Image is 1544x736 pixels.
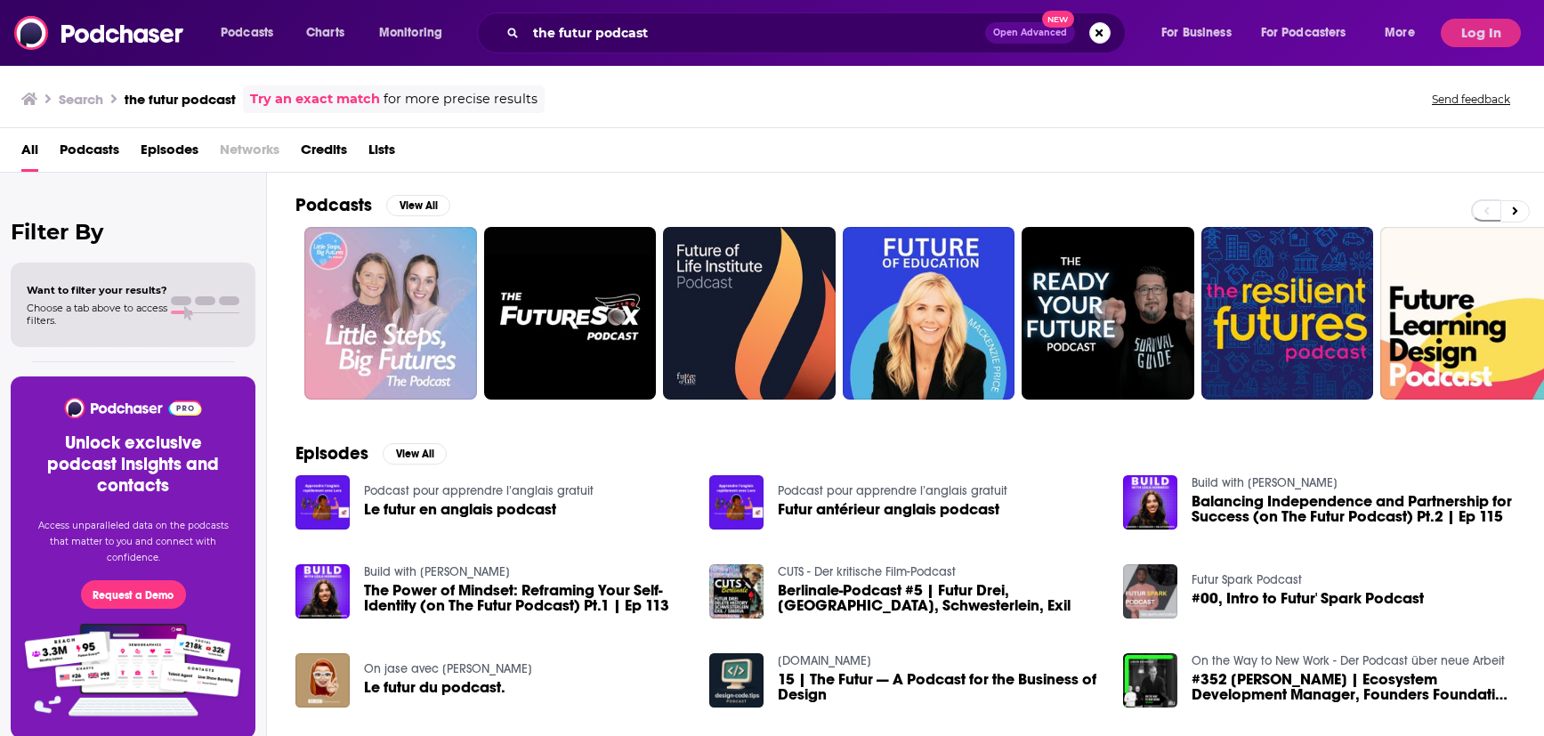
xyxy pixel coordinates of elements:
a: Try an exact match [250,89,380,109]
a: Credits [301,135,347,172]
a: The Power of Mindset: Reframing Your Self-Identity (on The Futur Podcast) Pt.1 | Ep 113 [364,583,688,613]
a: CUTS - Der kritische Film-Podcast [778,564,956,579]
button: open menu [1372,19,1437,47]
button: Send feedback [1427,92,1516,107]
input: Search podcasts, credits, & more... [526,19,985,47]
a: PodcastsView All [295,194,450,216]
span: For Business [1161,20,1232,45]
a: Lists [368,135,395,172]
a: Podcasts [60,135,119,172]
a: #00, Intro to Futur' Spark Podcast [1192,591,1424,606]
h2: Podcasts [295,194,372,216]
a: EpisodesView All [295,442,447,465]
img: Pro Features [19,623,247,717]
span: Open Advanced [993,28,1067,37]
a: Berlinale-Podcast #5 | Futur Drei, Siberia, Schwesterlein, Exil [778,583,1102,613]
a: All [21,135,38,172]
span: Berlinale-Podcast #5 | Futur Drei, [GEOGRAPHIC_DATA], Schwesterlein, Exil [778,583,1102,613]
h3: the futur podcast [125,91,236,108]
a: On jase avec Catherine Duplessis [364,661,532,676]
span: Networks [220,135,279,172]
a: #352 Louis Schulze | Ecosystem Development Manager, Founders Foundation und Podcast Host FUTUR3 [1192,672,1516,702]
a: Podcast pour apprendre l’anglais gratuit [364,483,594,498]
button: View All [383,443,447,465]
img: Berlinale-Podcast #5 | Futur Drei, Siberia, Schwesterlein, Exil [709,564,764,619]
a: Charts [295,19,355,47]
button: open menu [1249,19,1372,47]
img: Balancing Independence and Partnership for Success (on The Futur Podcast) Pt.2 | Ep 115 [1123,475,1177,530]
span: More [1385,20,1415,45]
span: for more precise results [384,89,538,109]
a: Podcast pour apprendre l’anglais gratuit [778,483,1007,498]
span: For Podcasters [1261,20,1346,45]
h2: Episodes [295,442,368,465]
h3: Unlock exclusive podcast insights and contacts [32,433,234,497]
img: Podchaser - Follow, Share and Rate Podcasts [14,16,185,50]
a: 15 | The Futur — A Podcast for the Business of Design [778,672,1102,702]
img: #00, Intro to Futur' Spark Podcast [1123,564,1177,619]
a: Build with Leila Hormozi [364,564,510,579]
button: Request a Demo [81,580,186,609]
span: New [1042,11,1074,28]
button: Log In [1441,19,1521,47]
span: Choose a tab above to access filters. [27,302,167,327]
span: Monitoring [379,20,442,45]
button: View All [386,195,450,216]
a: Futur Spark Podcast [1192,572,1302,587]
a: design-code.tips [778,653,871,668]
a: On the Way to New Work - Der Podcast über neue Arbeit [1192,653,1505,668]
a: Episodes [141,135,198,172]
button: open menu [367,19,465,47]
img: The Power of Mindset: Reframing Your Self-Identity (on The Futur Podcast) Pt.1 | Ep 113 [295,564,350,619]
span: Podcasts [221,20,273,45]
h3: Search [59,91,103,108]
img: Le futur du podcast. [295,653,350,708]
button: open menu [208,19,296,47]
a: Le futur en anglais podcast [364,502,556,517]
a: Balancing Independence and Partnership for Success (on The Futur Podcast) Pt.2 | Ep 115 [1192,494,1516,524]
a: Build with Leila Hormozi [1192,475,1338,490]
div: Search podcasts, credits, & more... [494,12,1143,53]
img: Podchaser - Follow, Share and Rate Podcasts [63,398,203,418]
img: #352 Louis Schulze | Ecosystem Development Manager, Founders Foundation und Podcast Host FUTUR3 [1123,653,1177,708]
h2: Filter By [11,219,255,245]
img: Futur antérieur anglais podcast [709,475,764,530]
span: Charts [306,20,344,45]
button: Open AdvancedNew [985,22,1075,44]
a: Futur antérieur anglais podcast [778,502,999,517]
button: open menu [1149,19,1254,47]
img: 15 | The Futur — A Podcast for the Business of Design [709,653,764,708]
p: Access unparalleled data on the podcasts that matter to you and connect with confidence. [32,518,234,566]
a: Le futur du podcast. [364,680,505,695]
span: Want to filter your results? [27,284,167,296]
span: #352 [PERSON_NAME] | Ecosystem Development Manager, Founders Foundation und Podcast Host FUTUR3 [1192,672,1516,702]
img: Le futur en anglais podcast [295,475,350,530]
